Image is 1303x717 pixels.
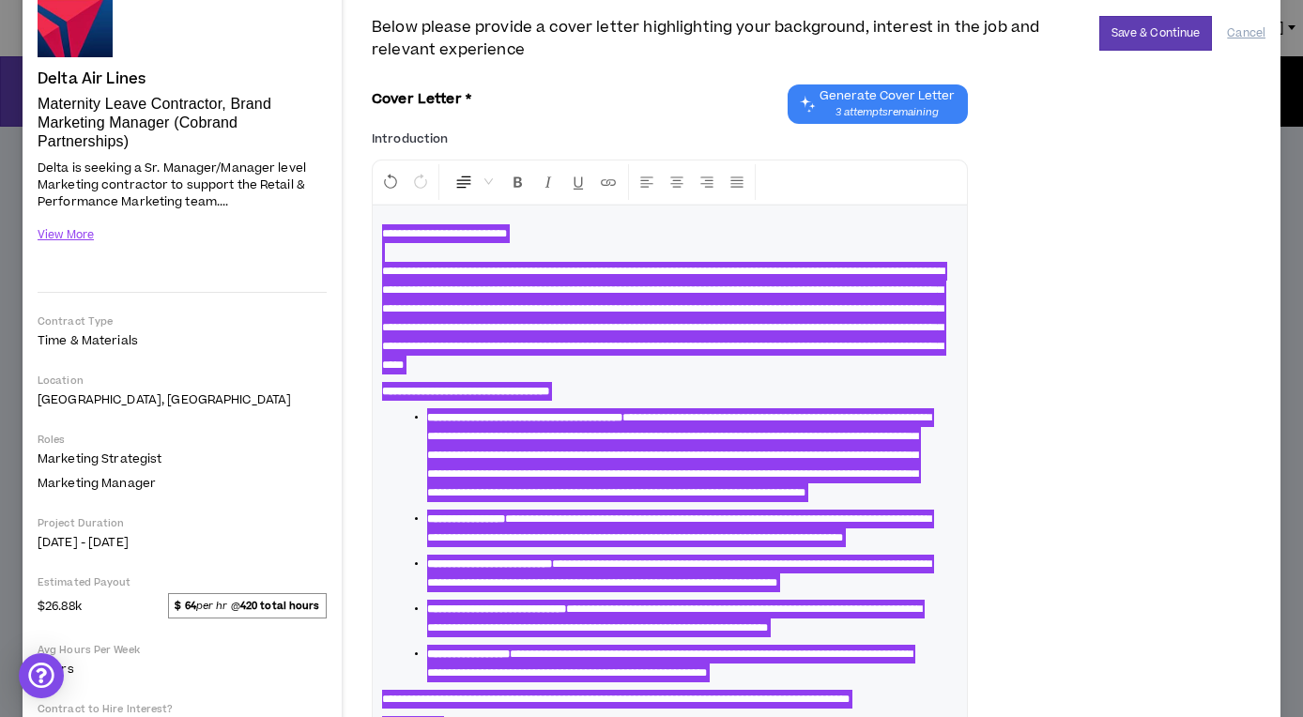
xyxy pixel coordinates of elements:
[372,92,471,108] h3: Cover Letter *
[564,164,592,200] button: Format Underline
[38,158,327,211] p: Delta is seeking a Sr. Manager/Manager level Marketing contractor to support the Retail & Perform...
[38,95,327,151] p: Maternity Leave Contractor, Brand Marketing Manager (Cobrand Partnerships)
[376,164,405,200] button: Undo
[168,593,327,618] span: per hr @
[534,164,562,200] button: Format Italics
[19,653,64,698] div: Open Intercom Messenger
[38,594,82,617] span: $26.88k
[38,219,94,252] button: View More
[372,124,448,154] label: Introduction
[38,534,327,551] p: [DATE] - [DATE]
[38,374,327,388] p: Location
[663,164,691,200] button: Center Align
[372,16,1088,61] span: Below please provide a cover letter highlighting your background, interest in the job and relevan...
[38,575,327,589] p: Estimated Payout
[693,164,721,200] button: Right Align
[504,164,532,200] button: Format Bold
[38,516,327,530] p: Project Duration
[240,599,320,613] strong: 420 total hours
[38,661,327,678] p: 20 hrs
[38,433,327,447] p: Roles
[38,702,327,716] p: Contract to Hire Interest?
[38,332,327,349] p: Time & Materials
[38,450,161,467] span: Marketing Strategist
[38,314,327,328] p: Contract Type
[594,164,622,200] button: Insert Link
[38,643,327,657] p: Avg Hours Per Week
[633,164,661,200] button: Left Align
[38,391,327,408] p: [GEOGRAPHIC_DATA], [GEOGRAPHIC_DATA]
[175,599,195,613] strong: $ 64
[406,164,435,200] button: Redo
[1099,16,1213,51] button: Save & Continue
[820,105,955,120] span: 3 attempts remaining
[723,164,751,200] button: Justify Align
[38,70,146,87] h4: Delta Air Lines
[38,475,156,492] span: Marketing Manager
[1227,17,1265,50] button: Cancel
[820,88,955,103] span: Generate Cover Letter
[788,84,968,124] button: Chat GPT Cover Letter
